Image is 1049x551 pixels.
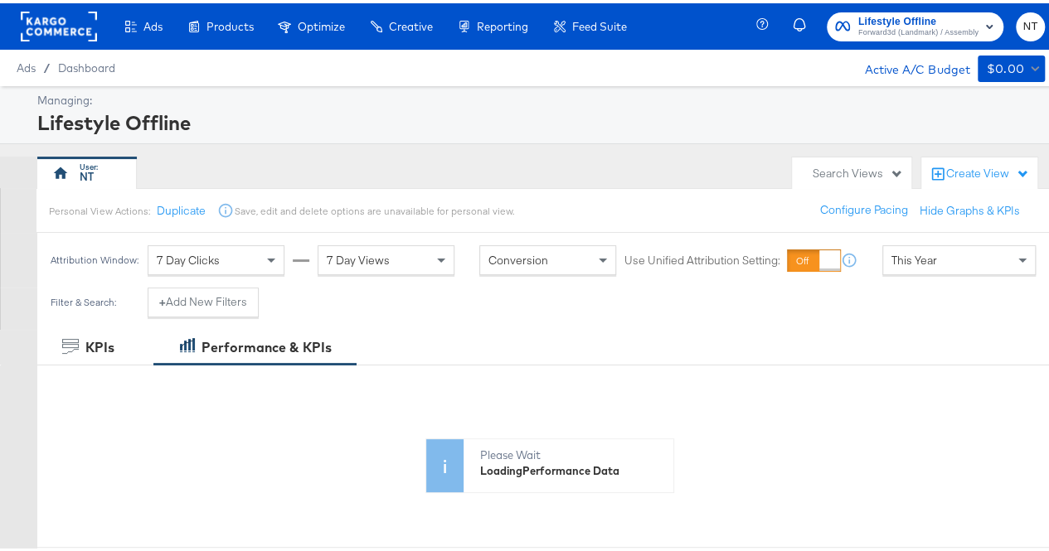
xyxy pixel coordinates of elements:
[1022,14,1038,33] span: NT
[17,58,36,71] span: Ads
[85,335,114,354] div: KPIs
[946,162,1029,179] div: Create View
[813,162,903,178] div: Search Views
[234,201,513,215] div: Save, edit and delete options are unavailable for personal view.
[58,58,115,71] a: Dashboard
[1016,9,1045,38] button: NT
[891,249,937,264] span: This Year
[488,249,548,264] span: Conversion
[37,105,1041,133] div: Lifestyle Offline
[858,10,979,27] span: Lifestyle Offline
[156,200,205,215] button: Duplicate
[298,17,345,30] span: Optimize
[809,192,920,222] button: Configure Pacing
[572,17,627,30] span: Feed Suite
[49,201,149,215] div: Personal View Actions:
[847,52,969,77] div: Active A/C Budget
[202,335,332,354] div: Performance & KPIs
[920,200,1020,215] button: Hide Graphs & KPIs
[477,17,528,30] span: Reporting
[157,249,220,264] span: 7 Day Clicks
[143,17,163,30] span: Ads
[50,251,139,263] div: Attribution Window:
[827,9,1003,38] button: Lifestyle OfflineForward3d (Landmark) / Assembly
[986,56,1024,76] div: $0.00
[858,23,979,36] span: Forward3d (Landmark) / Assembly
[80,166,94,181] div: NT
[624,249,780,265] label: Use Unified Attribution Setting:
[389,17,433,30] span: Creative
[36,58,58,71] span: /
[327,249,390,264] span: 7 Day Views
[206,17,254,30] span: Products
[50,293,117,305] div: Filter & Search:
[159,291,166,307] strong: +
[37,89,1041,105] div: Managing:
[148,284,259,314] button: +Add New Filters
[978,52,1045,79] button: $0.00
